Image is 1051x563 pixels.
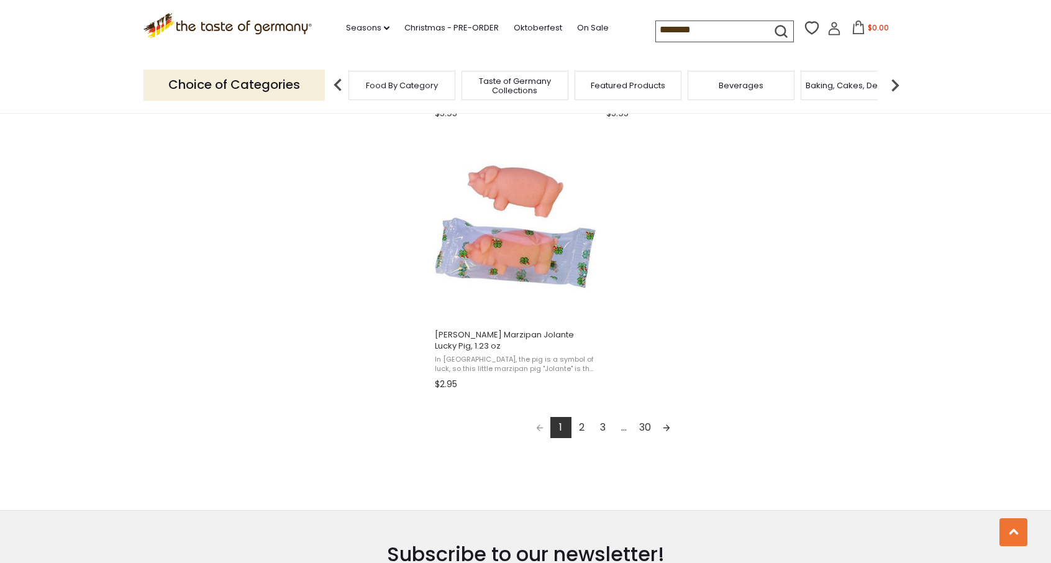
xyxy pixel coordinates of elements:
[346,21,389,35] a: Seasons
[591,81,665,90] a: Featured Products
[571,417,593,438] a: 2
[656,417,677,438] a: Next page
[593,417,614,438] a: 3
[366,81,438,90] a: Food By Category
[614,417,635,438] span: ...
[550,417,571,438] a: 1
[635,417,656,438] a: 30
[806,81,902,90] a: Baking, Cakes, Desserts
[514,21,562,35] a: Oktoberfest
[844,21,896,39] button: $0.00
[433,134,598,395] a: Funsch Marzipan Jolante Lucky Pig, 1.23 oz
[435,355,596,374] span: In [GEOGRAPHIC_DATA], the pig is a symbol of luck, so this little marzipan pig "Jolante" is the p...
[143,70,325,100] p: Choice of Categories
[404,21,499,35] a: Christmas - PRE-ORDER
[435,378,457,391] span: $2.95
[883,73,908,98] img: next arrow
[433,144,598,309] img: Funsch Marzipan Jolante Lucky Pig, 1.23 oz
[325,73,350,98] img: previous arrow
[435,329,596,352] span: [PERSON_NAME] Marzipan Jolante Lucky Pig, 1.23 oz
[719,81,763,90] a: Beverages
[465,76,565,95] a: Taste of Germany Collections
[435,417,771,442] div: Pagination
[868,22,889,33] span: $0.00
[577,21,609,35] a: On Sale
